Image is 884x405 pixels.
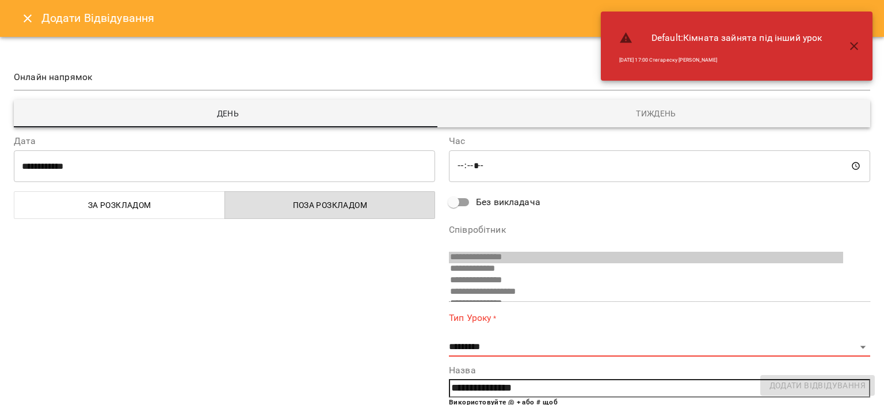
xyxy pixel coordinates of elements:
span: Онлайн напрямок [14,70,856,84]
span: Default : Кімната зайнята під інший урок [651,31,822,45]
label: Дата [14,137,435,146]
span: День [21,107,435,120]
label: Тип Уроку [449,311,870,324]
button: Close [14,5,41,32]
h6: Додати Відвідування [41,9,155,27]
li: [DATE] 17:00 Стегареску [PERSON_NAME] [610,52,832,69]
button: За розкладом [14,191,225,219]
label: Співробітник [449,225,870,234]
span: За розкладом [21,198,218,212]
label: Назва [449,366,870,375]
span: Поза розкладом [232,198,429,212]
span: Тиждень [449,107,863,120]
label: Час [449,137,870,146]
span: Без викладача [476,195,540,209]
div: Онлайн напрямок [14,65,870,90]
button: Поза розкладом [224,191,436,219]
